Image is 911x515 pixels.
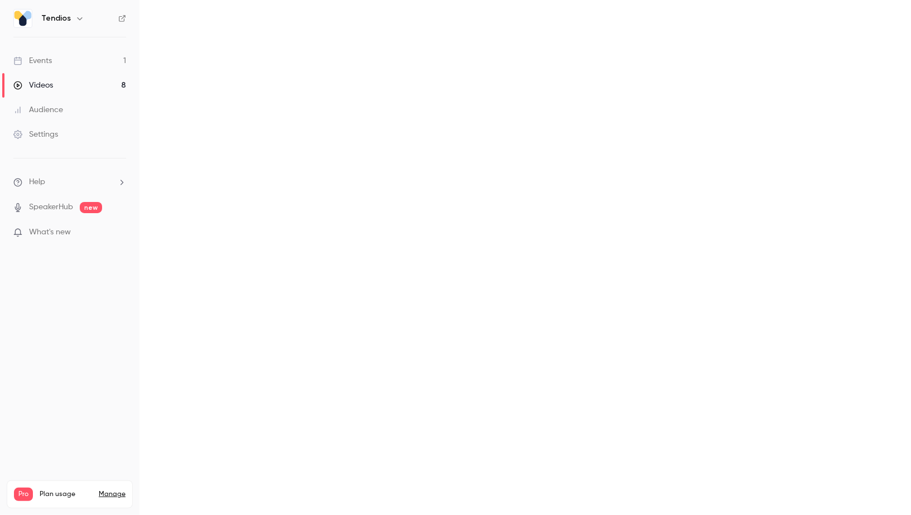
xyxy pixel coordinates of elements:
div: Videos [13,80,53,91]
div: Settings [13,129,58,140]
span: Plan usage [40,490,92,499]
h6: Tendios [41,13,71,24]
span: new [80,202,102,213]
div: Audience [13,104,63,115]
li: help-dropdown-opener [13,176,126,188]
img: Tendios [14,9,32,27]
a: Manage [99,490,126,499]
span: Help [29,176,45,188]
a: SpeakerHub [29,201,73,213]
div: Events [13,55,52,66]
span: What's new [29,227,71,238]
span: Pro [14,488,33,501]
